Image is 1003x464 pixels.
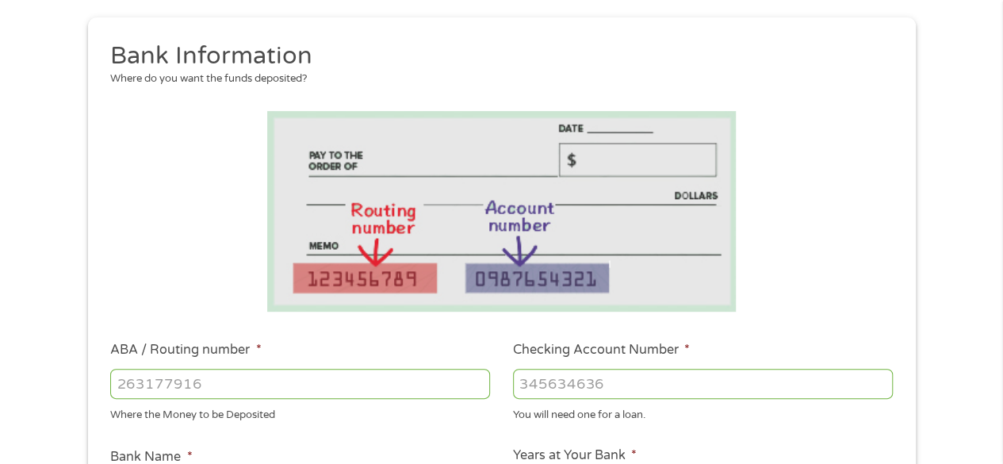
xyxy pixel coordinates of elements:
label: Years at Your Bank [513,447,637,464]
div: Where the Money to be Deposited [110,402,490,424]
img: Routing number location [267,111,737,312]
h2: Bank Information [110,40,881,72]
label: ABA / Routing number [110,342,261,359]
input: 263177916 [110,369,490,399]
input: 345634636 [513,369,893,399]
label: Checking Account Number [513,342,690,359]
div: Where do you want the funds deposited? [110,71,881,87]
div: You will need one for a loan. [513,402,893,424]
